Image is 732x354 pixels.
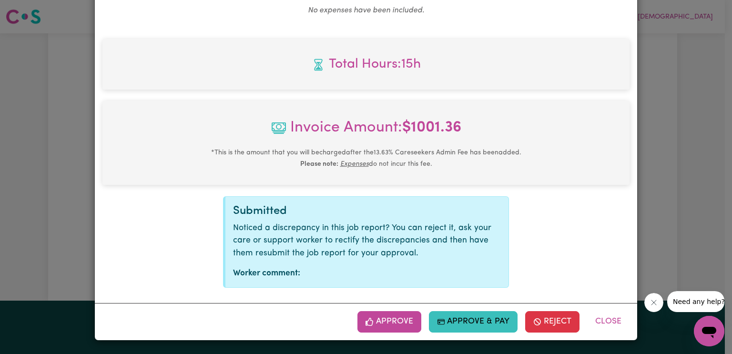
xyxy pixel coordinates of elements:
b: Please note: [300,161,338,168]
em: No expenses have been included. [308,7,424,14]
strong: Worker comment: [233,269,300,277]
span: Total hours worked: 15 hours [110,54,622,74]
button: Close [587,311,630,332]
iframe: Close message [644,293,663,312]
button: Reject [525,311,579,332]
span: Submitted [233,205,287,217]
span: Need any help? [6,7,58,14]
u: Expenses [340,161,369,168]
iframe: Message from company [667,291,724,312]
span: Invoice Amount: [110,116,622,147]
small: This is the amount that you will be charged after the 13.63 % Careseekers Admin Fee has been adde... [211,149,521,168]
iframe: Button to launch messaging window [694,316,724,346]
button: Approve [357,311,421,332]
b: $ 1001.36 [402,120,461,135]
button: Approve & Pay [429,311,518,332]
p: Noticed a discrepancy in this job report? You can reject it, ask your care or support worker to r... [233,222,501,260]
